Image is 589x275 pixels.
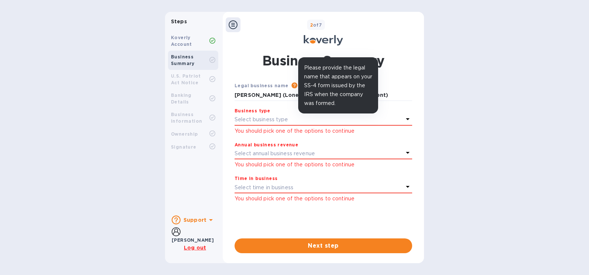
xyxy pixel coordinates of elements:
[171,131,198,137] b: Ownership
[235,150,315,157] p: Select annual business revenue
[171,54,195,66] b: Business Summary
[171,73,201,85] b: U.S. Patriot Act Notice
[184,245,206,251] u: Log out
[171,112,202,124] b: Business Information
[172,237,214,243] b: [PERSON_NAME]
[184,217,206,223] b: Support
[235,195,412,203] p: You should pick one of the options to continue
[171,92,192,105] b: Banking Details
[235,116,288,123] p: Select business type
[235,83,289,88] b: Legal business name
[310,22,322,28] b: of 7
[235,238,412,253] button: Next step
[171,35,192,47] b: Koverly Account
[262,51,384,70] h1: Business Summary
[171,18,187,24] b: Steps
[235,127,412,135] p: You should pick one of the options to continue
[235,184,293,191] p: Select time in business
[171,144,196,150] b: Signature
[235,108,270,113] b: Business type
[310,22,313,28] span: 2
[235,176,277,181] b: Time in business
[240,241,406,250] span: Next step
[235,90,412,101] input: Enter legal business name
[235,142,298,147] b: Annual business revenue
[235,161,412,169] p: You should pick one of the options to continue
